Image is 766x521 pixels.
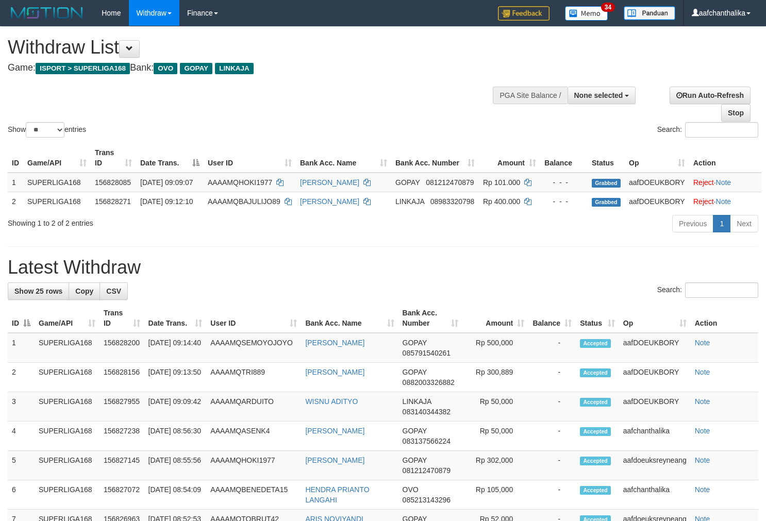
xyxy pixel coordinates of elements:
[462,392,528,422] td: Rp 50,000
[305,397,358,406] a: WISNU ADITYO
[695,339,710,347] a: Note
[462,333,528,363] td: Rp 500,000
[403,466,451,475] span: Copy 081212470879 to clipboard
[391,143,479,173] th: Bank Acc. Number: activate to sort column ascending
[657,122,758,138] label: Search:
[685,282,758,298] input: Search:
[8,392,35,422] td: 3
[592,198,621,207] span: Grabbed
[35,422,99,451] td: SUPERLIGA168
[691,304,758,333] th: Action
[99,392,144,422] td: 156827955
[619,480,691,510] td: aafchanthalika
[713,215,730,232] a: 1
[99,282,128,300] a: CSV
[672,215,713,232] a: Previous
[23,143,91,173] th: Game/API: activate to sort column ascending
[619,363,691,392] td: aafDOEUKBORY
[493,87,567,104] div: PGA Site Balance /
[426,178,474,187] span: Copy 081212470879 to clipboard
[625,143,689,173] th: Op: activate to sort column ascending
[670,87,751,104] a: Run Auto-Refresh
[689,143,761,173] th: Action
[528,451,576,480] td: -
[619,304,691,333] th: Op: activate to sort column ascending
[685,122,758,138] input: Search:
[136,143,204,173] th: Date Trans.: activate to sort column descending
[99,304,144,333] th: Trans ID: activate to sort column ascending
[144,363,207,392] td: [DATE] 09:13:50
[716,197,731,206] a: Note
[208,197,280,206] span: AAAAMQBAJULIJO89
[568,87,636,104] button: None selected
[395,178,420,187] span: GOPAY
[619,451,691,480] td: aafdoeuksreyneang
[35,480,99,510] td: SUPERLIGA168
[305,368,364,376] a: [PERSON_NAME]
[483,178,520,187] span: Rp 101.000
[625,173,689,192] td: aafDOEUKBORY
[99,363,144,392] td: 156828156
[403,456,427,464] span: GOPAY
[580,457,611,465] span: Accepted
[498,6,549,21] img: Feedback.jpg
[601,3,615,12] span: 34
[580,486,611,495] span: Accepted
[403,427,427,435] span: GOPAY
[695,456,710,464] a: Note
[695,485,710,494] a: Note
[204,143,296,173] th: User ID: activate to sort column ascending
[462,304,528,333] th: Amount: activate to sort column ascending
[403,485,419,494] span: OVO
[99,422,144,451] td: 156827238
[305,427,364,435] a: [PERSON_NAME]
[483,197,520,206] span: Rp 400.000
[144,392,207,422] td: [DATE] 09:09:42
[403,496,451,504] span: Copy 085213143296 to clipboard
[430,197,475,206] span: Copy 08983320798 to clipboard
[544,177,584,188] div: - - -
[91,143,136,173] th: Trans ID: activate to sort column ascending
[35,392,99,422] td: SUPERLIGA168
[619,392,691,422] td: aafDOEUKBORY
[8,363,35,392] td: 2
[544,196,584,207] div: - - -
[8,480,35,510] td: 6
[144,480,207,510] td: [DATE] 08:54:09
[8,5,86,21] img: MOTION_logo.png
[528,480,576,510] td: -
[206,480,301,510] td: AAAAMQBENEDETA15
[215,63,254,74] span: LINKAJA
[180,63,212,74] span: GOPAY
[580,398,611,407] span: Accepted
[36,63,130,74] span: ISPORT > SUPERLIGA168
[206,451,301,480] td: AAAAMQHOKI1977
[528,304,576,333] th: Balance: activate to sort column ascending
[300,178,359,187] a: [PERSON_NAME]
[305,339,364,347] a: [PERSON_NAME]
[75,287,93,295] span: Copy
[8,37,501,58] h1: Withdraw List
[624,6,675,20] img: panduan.png
[8,304,35,333] th: ID: activate to sort column descending
[8,192,23,211] td: 2
[26,122,64,138] select: Showentries
[35,304,99,333] th: Game/API: activate to sort column ascending
[140,178,193,187] span: [DATE] 09:09:07
[580,368,611,377] span: Accepted
[8,143,23,173] th: ID
[403,378,455,386] span: Copy 0882003326882 to clipboard
[144,422,207,451] td: [DATE] 08:56:30
[462,480,528,510] td: Rp 105,000
[144,451,207,480] td: [DATE] 08:55:56
[95,197,131,206] span: 156828271
[8,257,758,278] h1: Latest Withdraw
[588,143,625,173] th: Status
[296,143,391,173] th: Bank Acc. Name: activate to sort column ascending
[565,6,608,21] img: Button%20Memo.svg
[300,197,359,206] a: [PERSON_NAME]
[301,304,398,333] th: Bank Acc. Name: activate to sort column ascending
[528,333,576,363] td: -
[206,333,301,363] td: AAAAMQSEMOYOJOYO
[8,173,23,192] td: 1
